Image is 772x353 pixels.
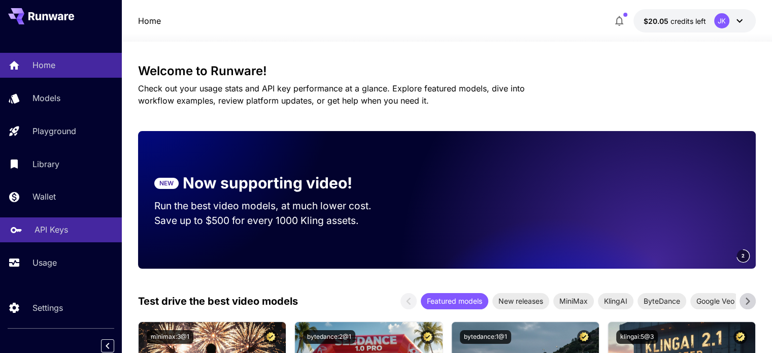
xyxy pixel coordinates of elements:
span: MiniMax [553,296,594,306]
p: Models [32,92,60,104]
span: 2 [742,252,745,260]
nav: breadcrumb [138,15,161,27]
div: New releases [492,293,549,309]
p: Wallet [32,190,56,203]
p: Home [32,59,55,71]
span: Google Veo [690,296,741,306]
p: Run the best video models, at much lower cost. [154,199,391,213]
button: Certified Model – Vetted for best performance and includes a commercial license. [264,330,278,344]
span: credits left [670,17,706,25]
div: KlingAI [598,293,633,309]
span: Check out your usage stats and API key performance at a glance. Explore featured models, dive int... [138,83,525,106]
p: Save up to $500 for every 1000 Kling assets. [154,213,391,228]
p: Settings [32,302,63,314]
div: Google Veo [690,293,741,309]
span: Featured models [421,296,488,306]
span: $20.05 [644,17,670,25]
p: Playground [32,125,76,137]
span: ByteDance [637,296,686,306]
p: API Keys [35,223,68,236]
p: NEW [159,179,174,188]
span: New releases [492,296,549,306]
div: ByteDance [637,293,686,309]
h3: Welcome to Runware! [138,64,756,78]
button: Certified Model – Vetted for best performance and includes a commercial license. [421,330,434,344]
button: Certified Model – Vetted for best performance and includes a commercial license. [733,330,747,344]
button: Collapse sidebar [101,339,114,352]
div: $20.0488 [644,16,706,26]
button: bytedance:1@1 [460,330,511,344]
span: KlingAI [598,296,633,306]
button: Certified Model – Vetted for best performance and includes a commercial license. [577,330,591,344]
button: minimax:3@1 [147,330,193,344]
button: $20.0488JK [633,9,756,33]
div: MiniMax [553,293,594,309]
button: klingai:5@3 [616,330,658,344]
p: Library [32,158,59,170]
p: Usage [32,256,57,269]
p: Test drive the best video models [138,294,298,309]
p: Now supporting video! [183,172,352,195]
div: Featured models [421,293,488,309]
div: JK [714,13,729,28]
a: Home [138,15,161,27]
button: bytedance:2@1 [303,330,355,344]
